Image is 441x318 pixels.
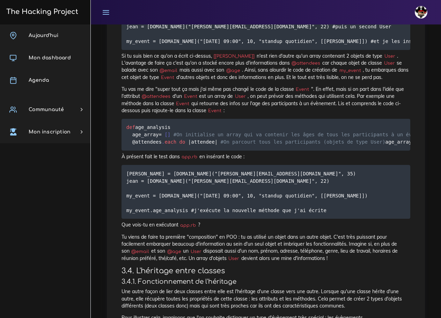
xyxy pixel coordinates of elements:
[164,132,167,137] span: [
[174,132,433,137] span: #On initialise un array qui va contenir les âges de tous les participants à un évènement
[29,78,49,83] span: Agenda
[189,248,203,255] code: User
[126,170,368,214] code: [PERSON_NAME] = [DOMAIN_NAME]("[PERSON_NAME][EMAIL_ADDRESS][DOMAIN_NAME]", 35) jean = [DOMAIN_NAM...
[122,86,410,114] p: Tu vas me dire "super tout ça mais j'ai même pas changé le code de la classe ". En effet, mais si...
[215,139,218,145] span: |
[337,67,363,74] code: my_event
[159,74,176,81] code: Event
[174,100,191,107] code: Event
[224,67,242,74] code: @age
[290,60,322,67] code: @attendees
[158,67,179,74] code: @email
[206,107,223,114] code: Event
[221,139,385,145] span: #On parcourt tous les participants (objets de type User)
[159,132,162,137] span: =
[4,8,78,16] h3: The Hacking Project
[227,255,241,262] code: User
[164,139,176,145] span: each
[165,248,183,255] code: @age
[415,6,427,19] img: avatar
[29,33,58,38] span: Aujourd'hui
[294,86,311,93] code: Event
[29,129,71,135] span: Mon inscription
[122,153,410,160] p: À présent fait le test dans en insérant le code :
[122,52,410,81] p: Si tu suis bien ce qu'on a écrit ci-dessus, n'est rien d'autre qu'un array contenant 2 objets de ...
[29,55,71,60] span: Mon dashboard
[122,288,410,309] p: Une autre façon de lier deux classes entre elle est l'héritage d'une classe vers une autre. Lorsq...
[212,53,257,60] code: [[PERSON_NAME]]
[188,139,191,145] span: |
[130,248,151,255] code: @email
[122,267,410,275] h3: 3.4. L'héritage entre classes
[168,132,170,137] span: ]
[182,93,199,100] code: Event
[382,53,397,60] code: User
[126,124,135,130] span: def
[140,93,172,100] code: @attendees
[382,60,397,67] code: User
[122,278,410,286] h4: 3.4.1. Fonctionnement de l'héritage
[180,153,199,160] code: app.rb
[179,139,185,145] span: do
[132,139,162,145] span: @attendees
[162,139,164,145] span: .
[122,221,410,228] p: Que vois-tu en exécutant ?
[122,233,410,262] p: Tu viens de faire ta première "composition" en POO : tu as utilisé un objet dans un autre objet. ...
[233,93,248,100] code: User
[178,222,198,229] code: app.rb
[29,107,64,112] span: Communauté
